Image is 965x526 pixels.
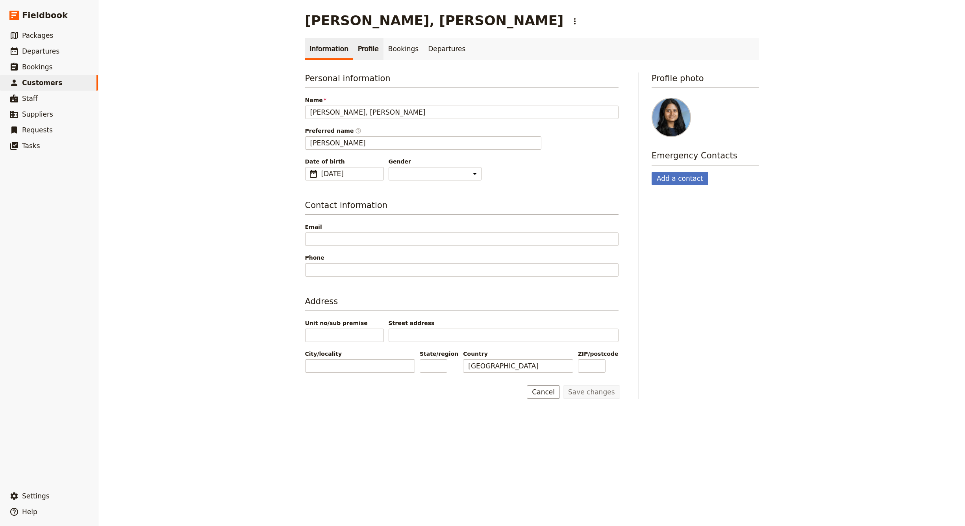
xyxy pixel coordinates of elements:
[22,492,50,500] span: Settings
[353,38,383,60] a: Profile
[355,128,361,134] span: ​
[652,172,708,185] button: Add a contact
[22,9,68,21] span: Fieldbook
[527,385,560,399] button: Cancel
[305,329,384,342] input: Unit no/sub premise
[463,359,573,373] input: Country
[22,142,40,150] span: Tasks
[463,350,573,358] span: Country
[305,72,619,88] h3: Personal information
[305,319,384,327] span: Unit no/sub premise
[305,254,619,262] span: Phone
[321,169,369,178] span: [DATE]
[389,158,482,165] span: Gender
[652,150,759,165] h3: Emergency Contacts
[563,385,620,399] button: Save changes
[305,158,384,165] span: Date of birth
[423,38,470,60] a: Departures
[578,350,619,358] span: ZIP/postcode
[22,126,53,134] span: Requests
[305,38,353,60] a: Information
[305,359,415,373] input: City/locality
[389,167,482,180] select: Gender
[305,13,564,28] h1: [PERSON_NAME], [PERSON_NAME]
[372,169,379,178] span: ​
[305,136,541,150] input: Preferred name​
[578,359,606,373] input: ZIP/postcode
[22,508,37,516] span: Help
[305,96,619,104] span: Name
[22,95,38,102] span: Staff
[22,63,52,71] span: Bookings
[305,223,619,231] span: Email
[420,350,458,358] span: State/region
[305,232,619,246] input: Email
[305,106,619,119] input: Name
[389,319,619,327] span: Street address
[309,169,318,178] span: ​
[568,15,582,28] button: Actions
[305,199,619,215] h3: Contact information
[389,329,619,342] input: Street address
[652,72,759,88] h3: Profile photo
[22,47,59,55] span: Departures
[305,263,619,277] input: Phone
[305,127,619,135] span: Preferred name
[22,110,53,118] span: Suppliers
[22,79,62,87] span: Customers
[383,38,423,60] a: Bookings
[305,350,415,358] span: City/locality
[305,296,619,311] h3: Address
[420,359,447,373] input: State/region
[22,32,53,39] span: Packages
